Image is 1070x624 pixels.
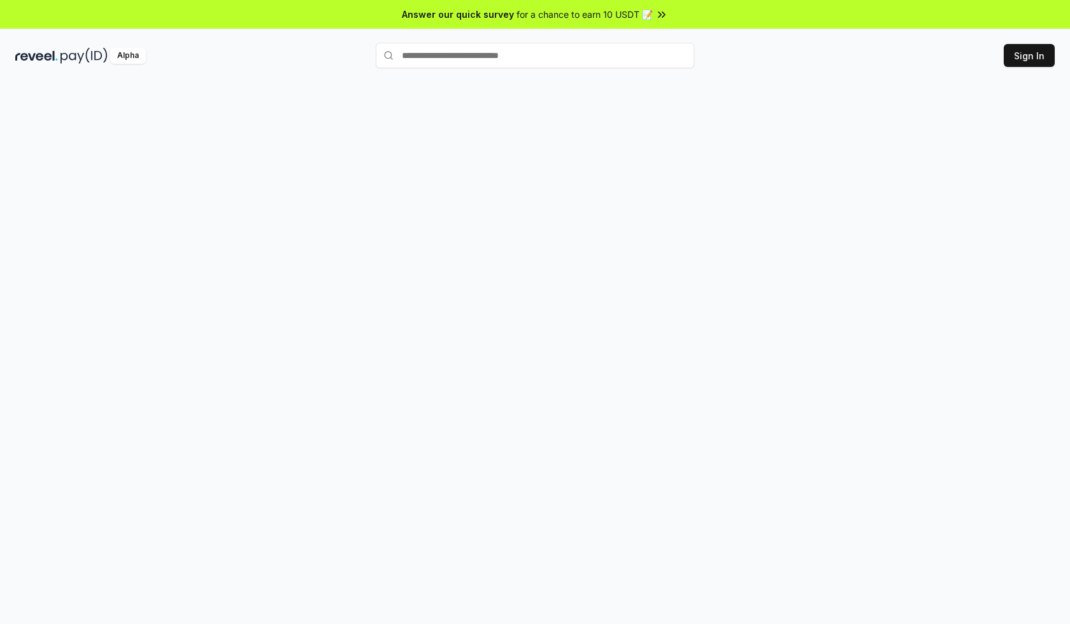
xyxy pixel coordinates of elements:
[402,8,514,21] span: Answer our quick survey
[15,48,58,64] img: reveel_dark
[517,8,653,21] span: for a chance to earn 10 USDT 📝
[61,48,108,64] img: pay_id
[1004,44,1055,67] button: Sign In
[110,48,146,64] div: Alpha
